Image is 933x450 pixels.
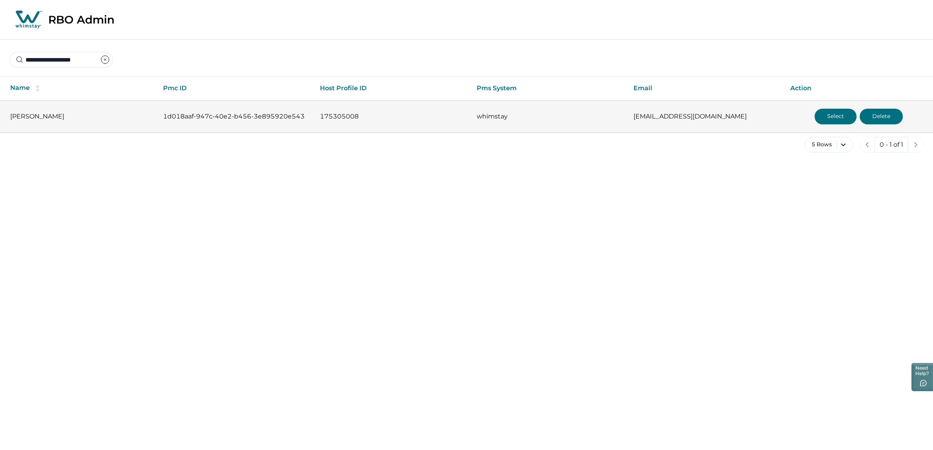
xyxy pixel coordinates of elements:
[815,109,857,124] button: Select
[30,84,45,92] button: sorting
[163,113,307,120] p: 1d018aaf-947c-40e2-b456-3e895920e543
[477,113,621,120] p: whimstay
[633,113,778,120] p: [EMAIL_ADDRESS][DOMAIN_NAME]
[859,137,875,153] button: previous page
[627,77,784,100] th: Email
[805,137,853,153] button: 5 Rows
[157,77,314,100] th: Pmc ID
[908,137,924,153] button: next page
[97,52,113,67] button: clear input
[314,77,470,100] th: Host Profile ID
[10,113,151,120] p: [PERSON_NAME]
[875,137,908,153] button: 0 - 1 of 1
[784,77,933,100] th: Action
[48,13,114,26] p: RBO Admin
[860,109,903,124] button: Delete
[320,113,464,120] p: 175305008
[880,141,903,149] p: 0 - 1 of 1
[470,77,627,100] th: Pms System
